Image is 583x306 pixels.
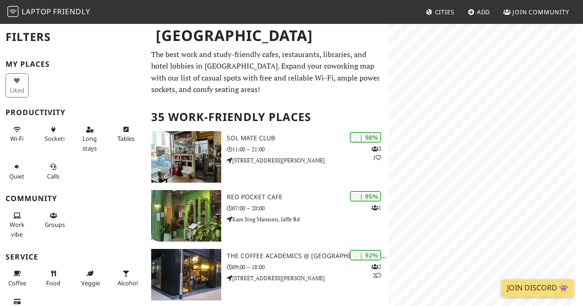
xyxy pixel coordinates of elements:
h3: Productivity [6,108,140,117]
span: Long stays [82,134,97,152]
p: [STREET_ADDRESS][PERSON_NAME] [227,156,389,165]
a: Red Pocket Cafe | 95% 1 Red Pocket Cafe 07:00 – 20:00 Kam Sing Mansion, Jaffe Rd [146,190,389,242]
span: Cities [435,8,454,16]
h3: SOL Mate Club [227,134,389,142]
button: Wi-Fi [6,122,29,146]
button: Work vibe [6,208,29,242]
h2: Filters [6,23,140,51]
button: Alcohol [115,266,138,290]
h1: [GEOGRAPHIC_DATA] [148,23,387,48]
p: The best work and study-friendly cafes, restaurants, libraries, and hotel lobbies in [GEOGRAPHIC_... [151,49,383,96]
span: Friendly [53,6,90,17]
span: Power sockets [45,134,66,143]
img: LaptopFriendly [7,6,18,17]
span: Food [46,279,60,287]
span: Veggie [81,279,100,287]
h3: The Coffee Academics @ [GEOGRAPHIC_DATA][PERSON_NAME] [227,252,389,260]
a: The Coffee Academics @ Sai Yuen Lane | 92% 22 The Coffee Academics @ [GEOGRAPHIC_DATA][PERSON_NAM... [146,249,389,300]
p: 11:00 – 21:00 [227,145,389,154]
a: SOL Mate Club | 98% 31 SOL Mate Club 11:00 – 21:00 [STREET_ADDRESS][PERSON_NAME] [146,131,389,183]
img: The Coffee Academics @ Sai Yuen Lane [151,249,221,300]
span: Video/audio calls [47,172,59,180]
button: Tables [115,122,138,146]
button: Calls [42,159,65,184]
span: Add [477,8,490,16]
p: 1 [371,203,381,212]
button: Long stays [78,122,101,156]
h3: Community [6,194,140,203]
div: | 92% [350,250,381,260]
span: Laptop [22,6,52,17]
span: Quiet [9,172,24,180]
p: 2 2 [371,262,381,280]
span: People working [10,220,24,238]
span: Work-friendly tables [118,134,135,143]
p: 07:00 – 20:00 [227,204,389,213]
button: Groups [42,208,65,232]
button: Coffee [6,266,29,290]
a: Cities [422,4,458,20]
p: 09:00 – 18:00 [227,263,389,271]
img: Red Pocket Cafe [151,190,221,242]
span: Alcohol [118,279,138,287]
div: | 95% [350,191,381,202]
button: Food [42,266,65,290]
a: Add [464,4,494,20]
button: Sockets [42,122,65,146]
h3: Red Pocket Cafe [227,193,389,201]
h3: Service [6,253,140,261]
p: [STREET_ADDRESS][PERSON_NAME] [227,274,389,283]
img: SOL Mate Club [151,131,221,183]
p: Kam Sing Mansion, Jaffe Rd [227,215,389,224]
button: Quiet [6,159,29,184]
button: Veggie [78,266,101,290]
span: Join Community [512,8,569,16]
h2: 35 Work-Friendly Places [151,103,383,131]
p: 3 1 [371,144,381,162]
a: Join Discord 👾 [501,279,574,297]
span: Coffee [8,279,26,287]
div: | 98% [350,132,381,143]
h3: My Places [6,60,140,69]
a: Join Community [500,4,573,20]
span: Group tables [45,220,65,229]
span: Stable Wi-Fi [10,134,24,143]
a: LaptopFriendly LaptopFriendly [7,4,90,20]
